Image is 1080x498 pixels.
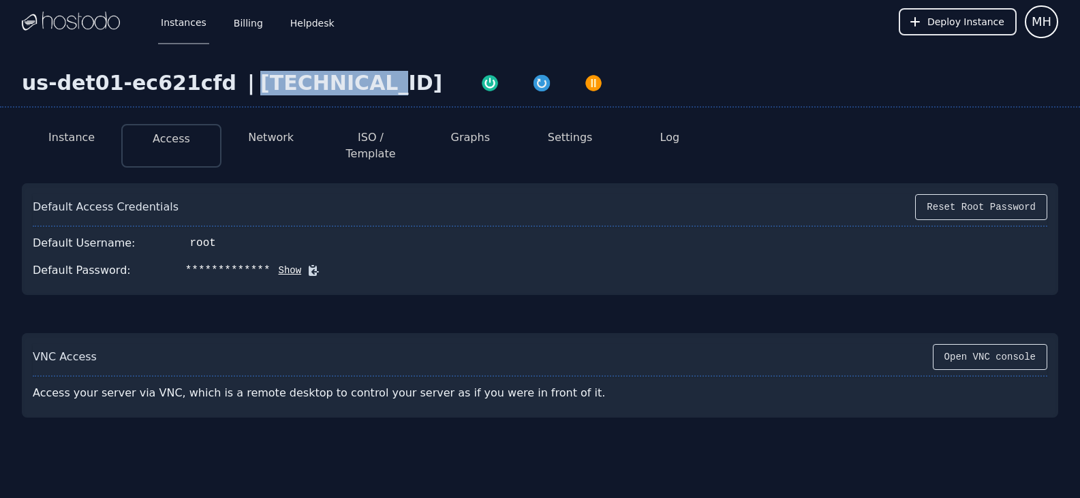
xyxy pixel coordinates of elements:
div: Access your server via VNC, which is a remote desktop to control your server as if you were in fr... [33,379,643,407]
button: Open VNC console [933,344,1047,370]
img: Power Off [584,74,603,93]
div: root [190,235,216,251]
img: Logo [22,12,120,32]
button: Deploy Instance [899,8,1017,35]
button: Show [271,264,302,277]
img: Restart [532,74,551,93]
span: Deploy Instance [927,15,1004,29]
button: Restart [516,71,568,93]
div: | [242,71,260,95]
div: Default Password: [33,262,131,279]
img: Power On [480,74,499,93]
button: Reset Root Password [915,194,1047,220]
button: Power Off [568,71,619,93]
div: [TECHNICAL_ID] [260,71,442,95]
button: ISO / Template [332,129,410,162]
button: Graphs [451,129,490,146]
button: Network [248,129,294,146]
button: Power On [464,71,516,93]
span: MH [1032,12,1051,31]
button: Log [660,129,680,146]
div: us-det01-ec621cfd [22,71,242,95]
button: User menu [1025,5,1058,38]
div: Default Access Credentials [33,199,179,215]
div: VNC Access [33,349,97,365]
button: Instance [48,129,95,146]
button: Settings [548,129,593,146]
button: Access [153,131,190,147]
div: Default Username: [33,235,136,251]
